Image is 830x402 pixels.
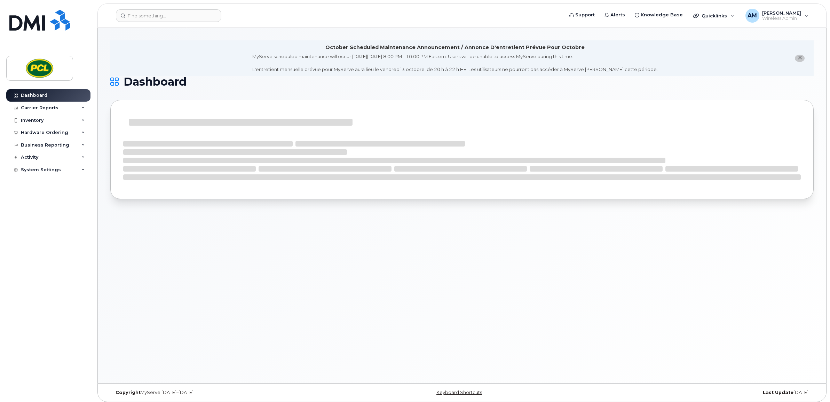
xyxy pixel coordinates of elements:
[436,390,482,395] a: Keyboard Shortcuts
[252,53,658,73] div: MyServe scheduled maintenance will occur [DATE][DATE] 8:00 PM - 10:00 PM Eastern. Users will be u...
[795,55,805,62] button: close notification
[116,390,141,395] strong: Copyright
[325,44,585,51] div: October Scheduled Maintenance Announcement / Annonce D'entretient Prévue Pour Octobre
[579,390,814,395] div: [DATE]
[763,390,793,395] strong: Last Update
[110,390,345,395] div: MyServe [DATE]–[DATE]
[124,77,187,87] span: Dashboard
